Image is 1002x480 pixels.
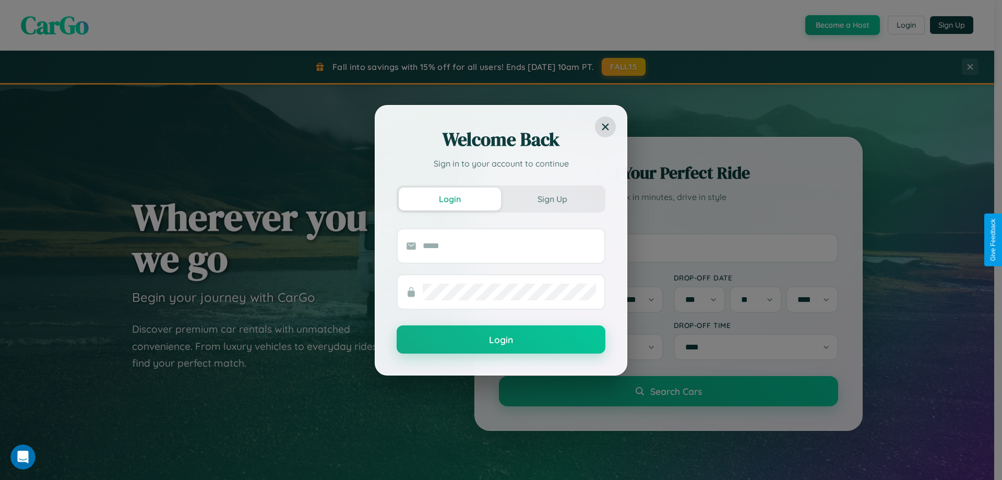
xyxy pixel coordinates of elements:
[397,127,605,152] h2: Welcome Back
[397,325,605,354] button: Login
[397,157,605,170] p: Sign in to your account to continue
[501,188,603,210] button: Sign Up
[399,188,501,210] button: Login
[10,444,35,470] iframe: Intercom live chat
[989,219,997,261] div: Give Feedback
